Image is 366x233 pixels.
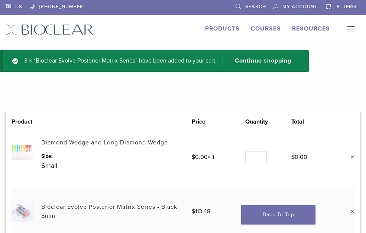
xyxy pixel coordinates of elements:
img: Diamond Wedge and Long Diamond Wedge [12,138,33,160]
a: Diamond Wedge and Long Diamond Wedge [41,139,168,146]
a: Bioclear Evolve Posterior Matrix Series - Black, 5mm [41,203,179,220]
bdi: 0.00 [291,153,307,161]
nav: Primary Navigation [341,24,360,35]
bdi: 0.00 [192,153,208,161]
span: × 1 [192,153,214,161]
a: Continue shopping [223,56,297,66]
p: Small [41,160,192,171]
th: Total [291,117,335,126]
span: 8 items [337,4,357,10]
a: Courses [251,25,281,32]
a: Remove this item [345,207,354,216]
th: Quantity [245,117,291,126]
a: Back To Top [241,205,315,224]
th: Product [12,117,41,126]
a: Remove this item [345,152,354,162]
span: $ [192,153,195,161]
a: Resources [292,25,330,32]
span: My Account [282,4,317,10]
img: Bioclear Evolve Posterior Matrix Series - Black, 5mm [12,200,33,222]
a: Products [205,25,240,32]
span: $ [192,208,195,215]
span: Search [245,4,266,10]
th: Price [192,117,245,126]
bdi: 113.48 [192,208,210,215]
dt: Size: [41,152,192,160]
img: Bioclear [6,24,94,35]
span: $ [291,153,295,161]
